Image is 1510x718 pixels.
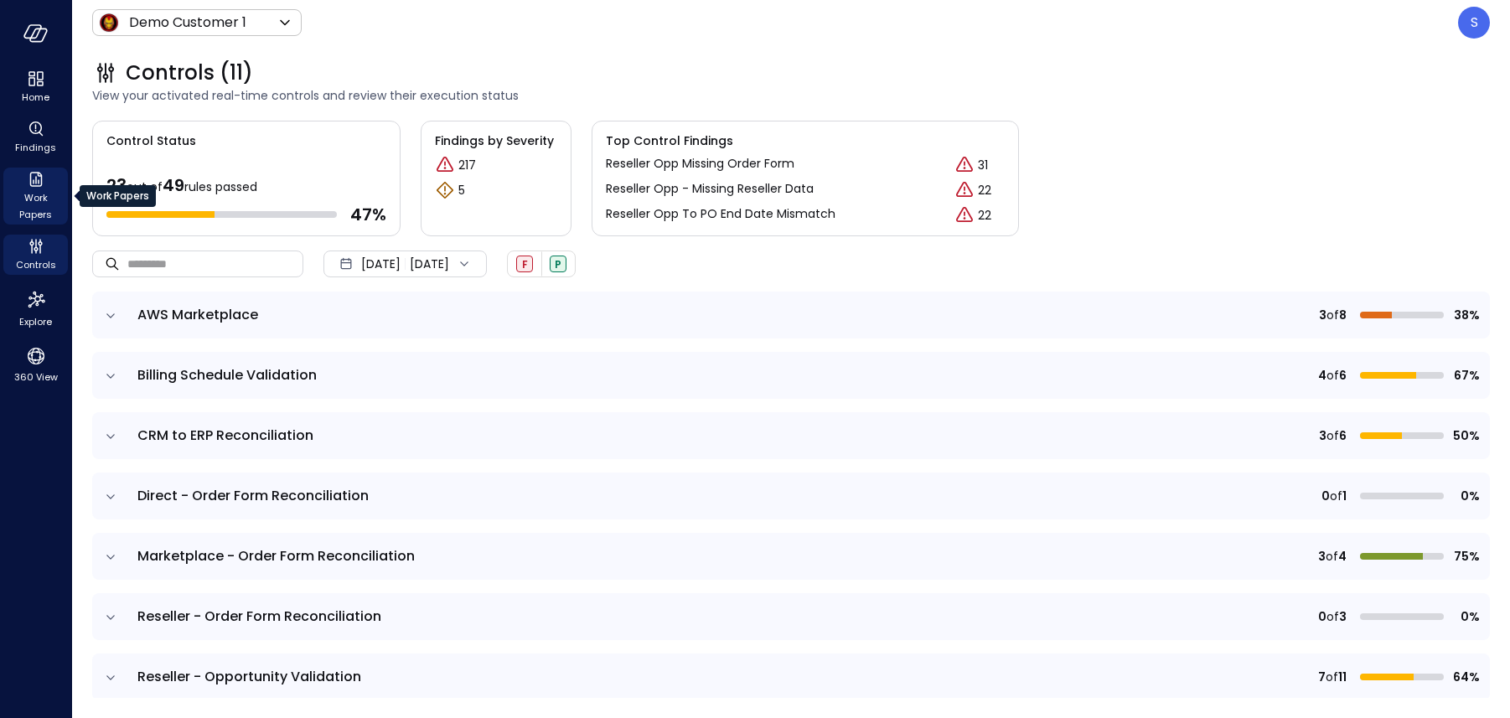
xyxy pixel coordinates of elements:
[606,205,835,225] a: Reseller Opp To PO End Date Mismatch
[978,182,991,199] p: 22
[92,86,1490,105] span: View your activated real-time controls and review their execution status
[435,155,455,175] div: Critical
[137,305,258,324] span: AWS Marketplace
[1326,306,1339,324] span: of
[102,307,119,324] button: expand row
[19,313,52,330] span: Explore
[137,607,381,626] span: Reseller - Order Form Reconciliation
[102,428,119,445] button: expand row
[1339,306,1347,324] span: 8
[3,67,68,107] div: Home
[350,204,386,225] span: 47 %
[1342,487,1347,505] span: 1
[1318,607,1326,626] span: 0
[99,13,119,33] img: Icon
[435,132,557,150] span: Findings by Severity
[1319,306,1326,324] span: 3
[1319,426,1326,445] span: 3
[978,207,991,225] p: 22
[3,285,68,332] div: Explore
[1326,547,1338,566] span: of
[1339,426,1347,445] span: 6
[137,426,313,445] span: CRM to ERP Reconciliation
[137,365,317,385] span: Billing Schedule Validation
[1318,366,1326,385] span: 4
[1326,426,1339,445] span: of
[102,368,119,385] button: expand row
[1451,607,1480,626] span: 0%
[516,256,533,272] div: Failed
[16,256,56,273] span: Controls
[978,157,988,174] p: 31
[137,667,361,686] span: Reseller - Opportunity Validation
[184,178,257,195] span: rules passed
[127,178,163,195] span: out of
[361,255,401,273] span: [DATE]
[1451,426,1480,445] span: 50%
[1339,607,1347,626] span: 3
[435,180,455,200] div: Warning
[14,369,58,385] span: 360 View
[106,173,127,197] span: 23
[1321,487,1330,505] span: 0
[1471,13,1478,33] p: S
[80,185,156,207] div: Work Papers
[102,488,119,505] button: expand row
[1318,547,1326,566] span: 3
[1330,487,1342,505] span: of
[606,205,835,223] p: Reseller Opp To PO End Date Mismatch
[163,173,184,197] span: 49
[1451,306,1480,324] span: 38%
[102,549,119,566] button: expand row
[954,205,975,225] div: Critical
[1451,668,1480,686] span: 64%
[137,546,415,566] span: Marketplace - Order Form Reconciliation
[1326,366,1339,385] span: of
[137,486,369,505] span: Direct - Order Form Reconciliation
[126,59,253,86] span: Controls (11)
[1326,607,1339,626] span: of
[1318,668,1326,686] span: 7
[606,180,814,198] p: Reseller Opp - Missing Reseller Data
[3,342,68,387] div: 360 View
[1339,366,1347,385] span: 6
[522,257,528,271] span: F
[129,13,246,33] p: Demo Customer 1
[458,157,476,174] p: 217
[10,189,61,223] span: Work Papers
[1458,7,1490,39] div: Steve Sovik
[555,257,561,271] span: P
[3,168,68,225] div: Work Papers
[606,180,814,200] a: Reseller Opp - Missing Reseller Data
[22,89,49,106] span: Home
[606,155,794,175] a: Reseller Opp Missing Order Form
[954,155,975,175] div: Critical
[550,256,566,272] div: Passed
[3,235,68,275] div: Controls
[606,155,794,173] p: Reseller Opp Missing Order Form
[1451,487,1480,505] span: 0%
[606,132,1005,150] span: Top Control Findings
[1451,366,1480,385] span: 67%
[954,180,975,200] div: Critical
[102,609,119,626] button: expand row
[1338,547,1347,566] span: 4
[15,139,56,156] span: Findings
[93,121,196,150] span: Control Status
[1451,547,1480,566] span: 75%
[102,669,119,686] button: expand row
[458,182,465,199] p: 5
[1338,668,1347,686] span: 11
[1326,668,1338,686] span: of
[3,117,68,158] div: Findings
